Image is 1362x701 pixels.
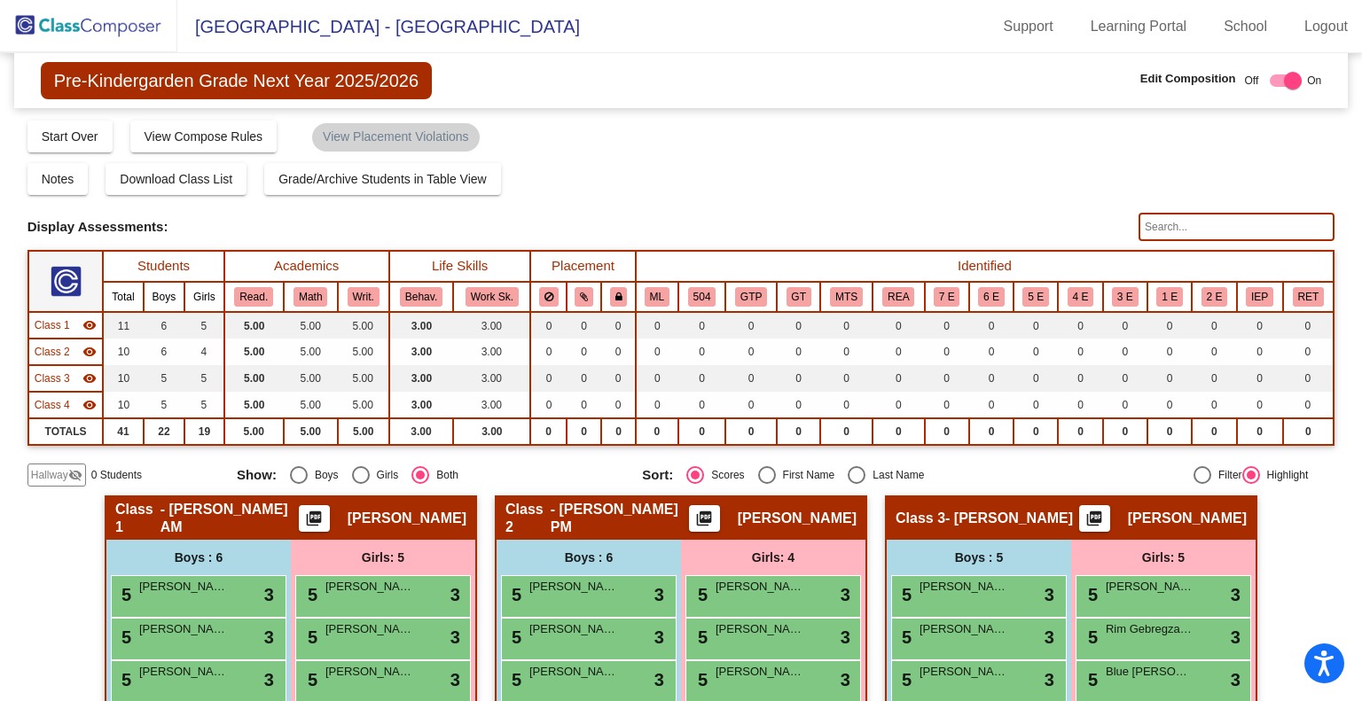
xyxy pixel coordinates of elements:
td: 0 [873,418,924,445]
td: 5.00 [338,418,389,445]
th: Keep with students [567,282,601,312]
td: 0 [1103,418,1147,445]
span: Download Class List [120,172,232,186]
button: 5 E [1022,287,1049,307]
span: Blue [PERSON_NAME] [1106,663,1194,681]
th: Placement [530,251,635,282]
span: 3 [1045,581,1054,608]
span: 3 [841,624,850,650]
td: 3.00 [453,365,530,392]
button: 7 E [934,287,960,307]
td: 0 [1147,418,1192,445]
span: [PERSON_NAME] [325,663,414,681]
td: 0 [1237,418,1283,445]
th: Asian [1192,282,1236,312]
td: 0 [725,392,777,418]
th: Retained [1283,282,1335,312]
th: Formally Identified GT [777,282,820,312]
button: Grade/Archive Students in Table View [264,163,501,195]
mat-icon: visibility [82,318,97,332]
button: ML [645,287,669,307]
mat-radio-group: Select an option [642,466,1034,484]
td: 0 [1103,365,1147,392]
span: Hallway [31,467,68,483]
button: 2 E [1202,287,1228,307]
span: 3 [654,666,664,693]
td: 41 [103,418,143,445]
span: 3 [1045,624,1054,650]
span: 3 [841,581,850,608]
mat-icon: visibility_off [68,468,82,482]
td: 0 [1058,339,1102,365]
td: 0 [1283,365,1335,392]
button: Start Over [27,121,113,152]
span: 3 [1231,581,1241,608]
td: 0 [1058,312,1102,339]
td: 0 [530,312,567,339]
td: 19 [184,418,223,445]
td: 0 [530,418,567,445]
span: 5 [507,670,521,689]
td: 0 [725,339,777,365]
span: Class 1 [115,501,160,536]
span: Notes [42,172,74,186]
button: RET [1293,287,1325,307]
a: School [1209,12,1281,41]
td: 0 [925,312,969,339]
th: Pacific Islander/Native Hawaiian [969,282,1014,312]
td: 0 [1058,365,1102,392]
div: Girls: 5 [291,540,475,575]
span: Sort: [642,467,673,483]
td: 5.00 [284,418,338,445]
span: [PERSON_NAME] [348,510,466,527]
div: Scores [704,467,744,483]
td: 3.00 [389,365,454,392]
span: 5 [693,627,708,647]
td: 3.00 [389,339,454,365]
td: 3.00 [453,392,530,418]
span: 3 [450,581,460,608]
mat-icon: picture_as_pdf [1084,510,1105,534]
button: Work Sk. [466,287,519,307]
span: Off [1244,73,1258,89]
td: 0 [1237,365,1283,392]
span: 3 [1231,624,1241,650]
button: Math [294,287,327,307]
button: Print Students Details [1079,505,1110,532]
mat-icon: picture_as_pdf [693,510,715,534]
div: Girls: 5 [1071,540,1256,575]
td: 0 [567,365,601,392]
span: [PERSON_NAME] [1106,578,1194,596]
span: [PERSON_NAME] [716,578,804,596]
td: 10 [103,339,143,365]
span: 5 [693,670,708,689]
th: Individualized Education Plan [1237,282,1283,312]
span: 5 [117,585,131,604]
span: 3 [654,581,664,608]
span: [PERSON_NAME] [325,578,414,596]
td: 0 [601,312,635,339]
td: 0 [636,392,679,418]
th: Life Skills [389,251,531,282]
span: [PERSON_NAME] [920,578,1008,596]
span: [PERSON_NAME] [139,663,228,681]
td: 5.00 [284,365,338,392]
th: 504 Plan [678,282,725,312]
td: 5.00 [338,339,389,365]
td: 3.00 [453,418,530,445]
td: 0 [925,392,969,418]
button: MTS [830,287,863,307]
td: 11 [103,312,143,339]
span: 3 [1045,666,1054,693]
button: Notes [27,163,89,195]
mat-radio-group: Select an option [237,466,629,484]
td: 0 [1014,392,1058,418]
span: 5 [897,670,912,689]
td: 0 [725,418,777,445]
span: 5 [303,670,317,689]
th: Keep with teacher [601,282,635,312]
td: 0 [820,418,873,445]
td: 0 [1014,418,1058,445]
div: Boys : 5 [887,540,1071,575]
td: 6 [144,339,185,365]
